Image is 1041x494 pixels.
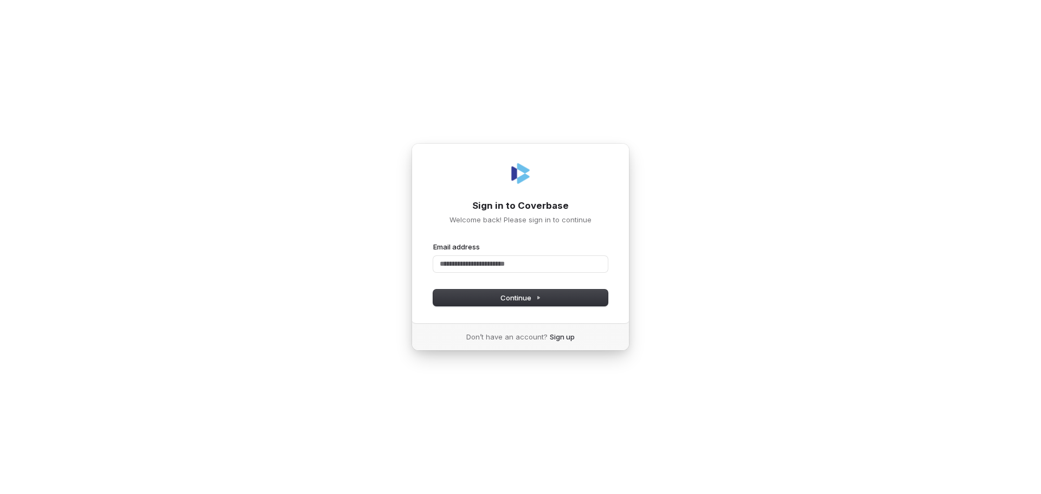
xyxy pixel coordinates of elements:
a: Sign up [550,332,575,342]
img: Coverbase [507,161,534,187]
h1: Sign in to Coverbase [433,200,608,213]
p: Welcome back! Please sign in to continue [433,215,608,224]
span: Continue [500,293,541,303]
label: Email address [433,242,480,252]
button: Continue [433,290,608,306]
span: Don’t have an account? [466,332,548,342]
